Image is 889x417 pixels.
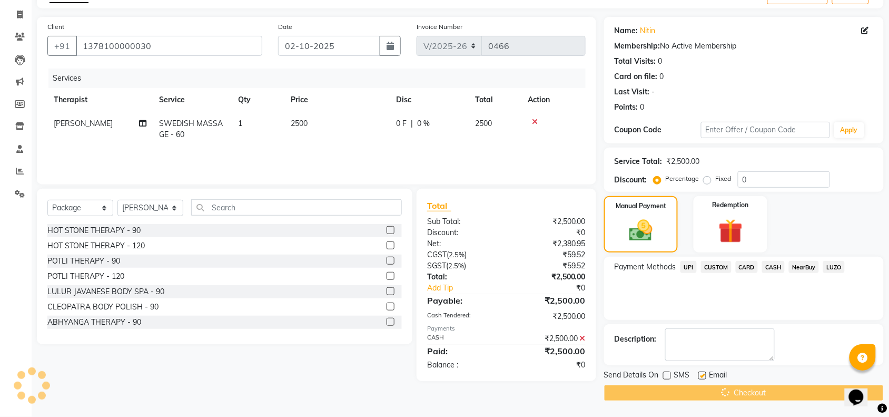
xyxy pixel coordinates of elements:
[834,122,864,138] button: Apply
[419,294,507,307] div: Payable:
[615,41,873,52] div: No Active Membership
[616,201,666,211] label: Manual Payment
[419,249,507,260] div: ( )
[419,238,507,249] div: Net:
[47,36,77,56] button: +91
[427,324,586,333] div: Payments
[419,333,507,344] div: CASH
[615,71,658,82] div: Card on file:
[427,261,446,270] span: SGST
[291,119,308,128] span: 2500
[47,22,64,32] label: Client
[506,333,594,344] div: ₹2,500.00
[47,256,120,267] div: POTLI THERAPY - 90
[615,124,701,135] div: Coupon Code
[76,36,262,56] input: Search by Name/Mobile/Email/Code
[284,88,390,112] th: Price
[506,360,594,371] div: ₹0
[506,311,594,322] div: ₹2,500.00
[506,294,594,307] div: ₹2,500.00
[506,260,594,271] div: ₹59.52
[506,238,594,249] div: ₹2,380.95
[427,200,451,211] span: Total
[658,56,663,67] div: 0
[47,317,141,328] div: ABHYANGA THERAPY - 90
[419,271,507,283] div: Total:
[47,88,153,112] th: Therapist
[238,119,242,128] span: 1
[716,174,732,183] label: Fixed
[47,225,141,236] div: HOT STONE THERAPY - 90
[48,69,594,88] div: Services
[417,22,462,32] label: Invoice Number
[417,118,430,129] span: 0 %
[615,102,638,113] div: Points:
[845,375,878,406] iframe: chat widget
[762,261,785,273] span: CASH
[615,334,657,345] div: Description:
[789,261,819,273] span: NearBuy
[191,199,402,216] input: Search
[506,216,594,227] div: ₹2,500.00
[47,302,159,313] div: CLEOPATRA BODY POLISH - 90
[615,86,650,98] div: Last Visit:
[823,261,845,273] span: LUZO
[153,88,232,112] th: Service
[667,156,700,167] div: ₹2,500.00
[449,250,465,259] span: 2.5%
[47,271,124,282] div: POTLI THERAPY - 120
[419,216,507,227] div: Sub Total:
[615,25,638,36] div: Name:
[411,118,413,129] span: |
[666,174,699,183] label: Percentage
[615,261,676,273] span: Payment Methods
[674,370,690,383] span: SMS
[711,216,750,246] img: _gift.svg
[396,118,407,129] span: 0 F
[615,156,663,167] div: Service Total:
[701,261,732,273] span: CUSTOM
[713,200,749,210] label: Redemption
[506,249,594,260] div: ₹59.52
[640,25,656,36] a: Nitin
[615,56,656,67] div: Total Visits:
[660,71,664,82] div: 0
[506,271,594,283] div: ₹2,500.00
[54,119,113,128] span: [PERSON_NAME]
[680,261,697,273] span: UPI
[521,88,586,112] th: Action
[506,227,594,238] div: ₹0
[419,227,507,238] div: Discount:
[427,250,447,259] span: CGST
[701,122,830,138] input: Enter Offer / Coupon Code
[419,360,507,371] div: Balance :
[448,261,464,270] span: 2.5%
[419,345,507,357] div: Paid:
[521,283,594,294] div: ₹0
[506,345,594,357] div: ₹2,500.00
[615,174,647,186] div: Discount:
[159,119,223,139] span: SWEDISH MASSAGE - 60
[604,370,659,383] span: Send Details On
[419,311,507,322] div: Cash Tendered:
[47,240,145,251] div: HOT STONE THERAPY - 120
[232,88,284,112] th: Qty
[622,217,660,244] img: _cash.svg
[419,283,521,294] a: Add Tip
[652,86,655,98] div: -
[419,260,507,271] div: ( )
[469,88,521,112] th: Total
[709,370,727,383] span: Email
[278,22,292,32] label: Date
[47,286,164,297] div: LULUR JAVANESE BODY SPA - 90
[475,119,492,128] span: 2500
[615,41,660,52] div: Membership:
[390,88,469,112] th: Disc
[736,261,758,273] span: CARD
[640,102,645,113] div: 0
